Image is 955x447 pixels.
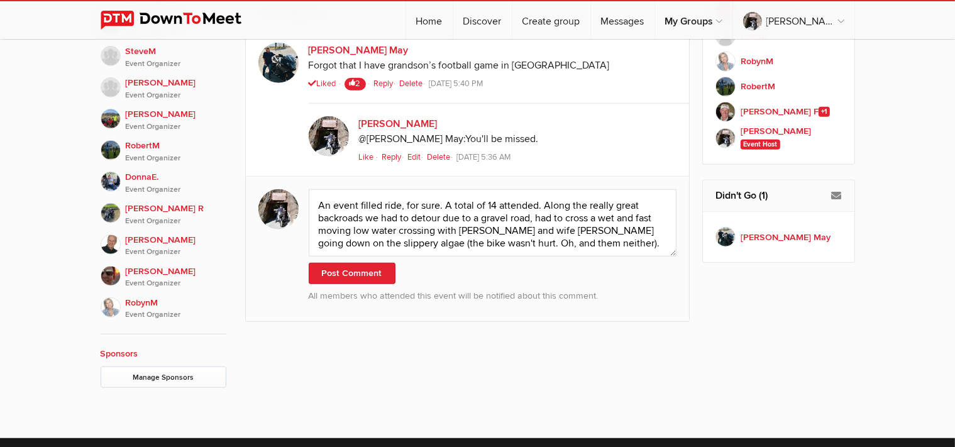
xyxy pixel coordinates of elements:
[126,170,226,196] span: DonnaE.
[715,124,842,152] a: [PERSON_NAME] Event Host
[382,152,406,162] a: Reply
[126,108,226,133] span: [PERSON_NAME]
[126,296,226,321] span: RobynM
[126,58,226,70] i: Event Organizer
[453,1,512,39] a: Discover
[400,79,428,89] a: Delete
[101,70,226,101] a: [PERSON_NAME]Event Organizer
[309,58,677,74] div: Forgot that I have grandson’s football game in [GEOGRAPHIC_DATA]
[126,139,226,164] span: RobertM
[101,348,138,359] a: Sponsors
[345,78,366,90] span: 2
[359,152,374,162] span: Like
[101,38,226,70] a: SteveMEvent Organizer
[126,76,226,101] span: [PERSON_NAME]
[741,80,775,94] b: RobertM
[126,233,226,258] span: [PERSON_NAME]
[101,266,121,286] img: Cindy Barlow
[374,79,398,89] a: Reply
[715,49,842,74] a: RobynM
[101,290,226,321] a: RobynMEvent Organizer
[406,1,453,39] a: Home
[715,102,736,122] img: Butch F
[126,278,226,289] i: Event Organizer
[101,101,226,133] a: [PERSON_NAME]Event Organizer
[126,153,226,164] i: Event Organizer
[741,231,831,245] b: [PERSON_NAME] May
[309,79,338,89] a: Liked
[309,289,677,303] p: All members who attended this event will be notified about this comment.
[101,258,226,290] a: [PERSON_NAME]Event Organizer
[126,202,226,227] span: [PERSON_NAME] R
[101,367,226,388] a: Manage Sponsors
[359,133,466,145] span: @[PERSON_NAME] May:
[359,152,376,162] a: Like
[715,99,842,124] a: [PERSON_NAME] F+1
[101,164,226,196] a: DonnaE.Event Organizer
[101,172,121,192] img: DonnaE.
[715,227,736,247] img: Barb May
[101,109,121,129] img: Corey G
[741,140,780,150] span: Event Host
[715,74,842,99] a: RobertM
[715,224,842,250] a: [PERSON_NAME] May
[126,309,226,321] i: Event Organizer
[733,1,854,39] a: [PERSON_NAME]
[359,131,677,148] div: You'll be missed.
[741,55,773,69] b: RobynM
[309,116,349,157] img: John P
[715,52,736,72] img: RobynM
[126,246,226,258] i: Event Organizer
[741,105,830,119] b: [PERSON_NAME] F
[359,118,438,130] a: [PERSON_NAME]
[101,196,226,227] a: [PERSON_NAME] REvent Organizer
[126,45,226,70] span: SteveM
[591,1,654,39] a: Messages
[457,152,511,162] span: [DATE] 5:36 AM
[101,203,121,223] img: Reagan R
[101,227,226,258] a: [PERSON_NAME]Event Organizer
[741,124,811,138] b: [PERSON_NAME]
[428,152,455,162] a: Delete
[429,79,483,89] span: [DATE] 5:40 PM
[126,121,226,133] i: Event Organizer
[101,77,121,97] img: Kathy A
[101,235,121,255] img: John Rhodes
[101,297,121,317] img: RobynM
[258,43,299,83] img: Barb May
[819,107,830,117] span: +1
[101,133,226,164] a: RobertMEvent Organizer
[309,263,395,284] button: Post Comment
[101,11,261,30] img: DownToMeet
[126,184,226,196] i: Event Organizer
[126,216,226,227] i: Event Organizer
[101,46,121,66] img: SteveM
[309,44,409,57] a: [PERSON_NAME] May
[715,180,842,211] h2: Didn't Go (1)
[309,79,336,89] span: Liked
[101,140,121,160] img: RobertM
[655,1,732,39] a: My Groups
[715,128,736,148] img: John P
[512,1,590,39] a: Create group
[408,152,426,162] a: Edit
[126,265,226,290] span: [PERSON_NAME]
[126,90,226,101] i: Event Organizer
[715,77,736,97] img: RobertM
